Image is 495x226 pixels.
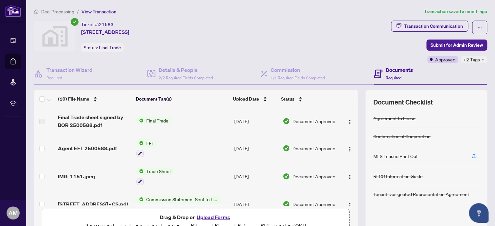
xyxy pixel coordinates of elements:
[426,40,487,51] button: Submit for Admin Review
[144,139,157,147] span: EFT
[230,90,278,108] th: Upload Date
[144,168,174,175] span: Trade Sheet
[99,22,114,27] span: 21683
[373,172,423,180] div: RECO Information Guide
[292,173,335,180] span: Document Approved
[136,117,171,124] button: Status IconFinal Trade
[347,147,352,152] img: Logo
[136,196,144,203] img: Status Icon
[481,58,485,61] span: down
[144,196,221,203] span: Commission Statement Sent to Listing Brokerage
[81,43,124,52] div: Status:
[160,213,232,221] span: Drag & Drop or
[81,9,116,15] span: View Transaction
[41,9,74,15] span: Deal Processing
[345,171,355,182] button: Logo
[34,9,39,14] span: home
[232,108,280,134] td: [DATE]
[431,40,483,50] span: Submit for Admin Review
[347,202,352,208] img: Logo
[292,145,335,152] span: Document Approved
[281,95,294,103] span: Status
[373,190,469,198] div: Tenant Designated Representation Agreement
[58,200,128,208] span: [STREET_ADDRESS] - CS.pdf
[34,21,76,52] img: svg%3e
[71,18,79,26] span: check-circle
[99,45,121,51] span: Final Trade
[136,117,144,124] img: Status Icon
[58,144,117,152] span: Agent EFT 2500588.pdf
[232,134,280,162] td: [DATE]
[292,201,335,208] span: Document Approved
[195,213,232,221] button: Upload Forms
[136,139,157,157] button: Status IconEFT
[233,95,259,103] span: Upload Date
[77,8,79,15] li: /
[345,116,355,126] button: Logo
[232,162,280,190] td: [DATE]
[391,21,468,32] button: Transaction Communication
[232,190,280,218] td: [DATE]
[55,90,133,108] th: (10) File Name
[477,25,482,30] span: ellipsis
[133,90,230,108] th: Document Tag(s)
[283,145,290,152] img: Document Status
[469,203,488,223] button: Open asap
[345,143,355,153] button: Logo
[373,115,415,122] div: Agreement to Lease
[424,8,487,15] article: Transaction saved a month ago
[347,174,352,180] img: Logo
[136,139,144,147] img: Status Icon
[283,173,290,180] img: Document Status
[46,75,62,80] span: Required
[9,208,18,218] span: AM
[159,75,213,80] span: 2/2 Required Fields Completed
[81,28,129,36] span: [STREET_ADDRESS]
[159,66,213,74] h4: Details & People
[278,90,339,108] th: Status
[136,168,144,175] img: Status Icon
[58,113,131,129] span: Final Trade sheet signed by BOR 2500588.pdf
[58,172,95,180] span: IMG_1151.jpeg
[144,117,171,124] span: Final Trade
[46,66,93,74] h4: Transaction Wizard
[136,168,174,185] button: Status IconTrade Sheet
[347,120,352,125] img: Logo
[435,56,455,63] span: Approved
[81,21,114,28] div: Ticket #:
[373,98,433,107] span: Document Checklist
[463,56,480,63] span: +2 Tags
[5,5,21,17] img: logo
[345,199,355,209] button: Logo
[386,75,401,80] span: Required
[271,66,325,74] h4: Commission
[283,201,290,208] img: Document Status
[58,95,89,103] span: (10) File Name
[136,196,221,213] button: Status IconCommission Statement Sent to Listing Brokerage
[373,133,431,140] div: Confirmation of Cooperation
[292,118,335,125] span: Document Approved
[386,66,413,74] h4: Documents
[373,153,418,160] div: MLS Leased Print Out
[271,75,325,80] span: 1/1 Required Fields Completed
[283,118,290,125] img: Document Status
[404,21,463,31] div: Transaction Communication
